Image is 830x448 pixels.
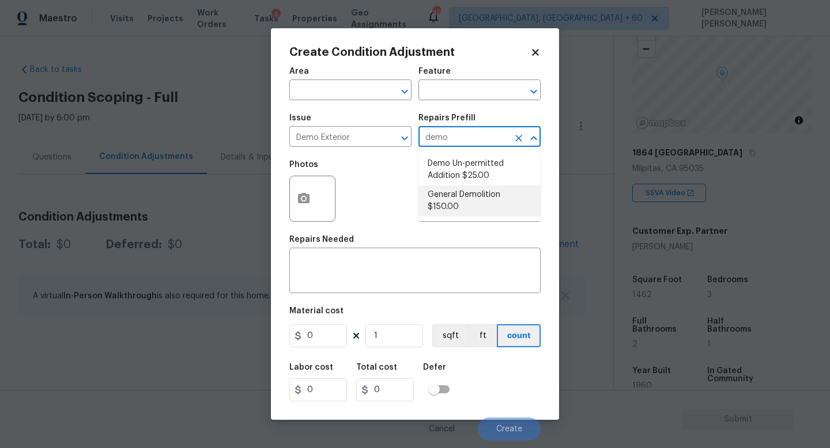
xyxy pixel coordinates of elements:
li: General Demolition $150.00 [418,185,541,217]
li: Demo Un-permitted Addition $25.00 [418,154,541,185]
h2: Create Condition Adjustment [289,47,530,58]
h5: Total cost [356,363,397,371]
button: Cancel [410,417,473,441]
button: Open [397,130,413,146]
h5: Repairs Prefill [418,114,476,122]
span: Cancel [429,425,455,434]
button: Clear [511,130,527,146]
button: Open [397,83,413,100]
h5: Issue [289,114,311,122]
button: ft [468,324,497,347]
button: Close [526,130,542,146]
h5: Material cost [289,307,344,315]
button: Create [478,417,541,441]
h5: Repairs Needed [289,236,354,244]
button: sqft [432,324,468,347]
h5: Defer [423,363,446,371]
button: Open [526,83,542,100]
span: Create [496,425,522,434]
h5: Feature [418,67,451,75]
h5: Area [289,67,309,75]
h5: Photos [289,161,318,169]
h5: Labor cost [289,363,333,371]
button: count [497,324,541,347]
